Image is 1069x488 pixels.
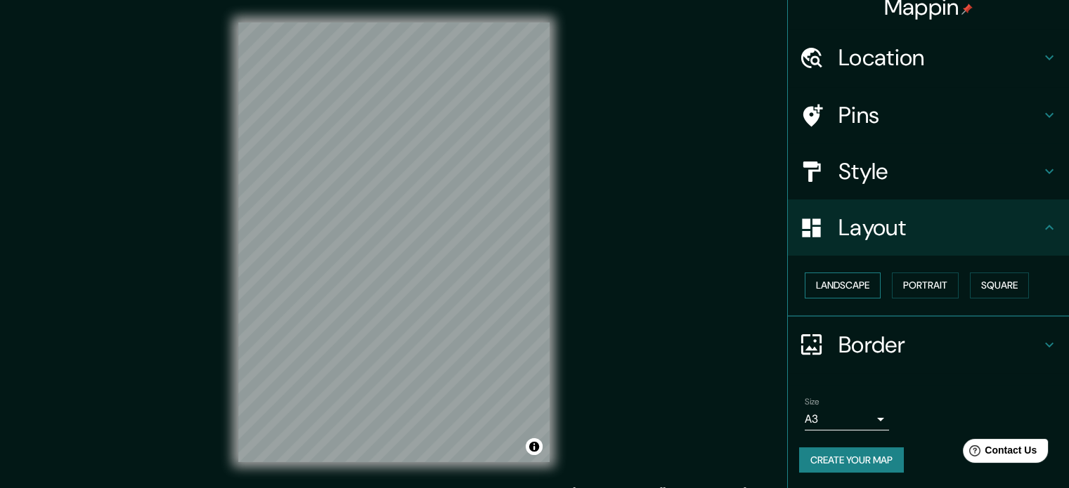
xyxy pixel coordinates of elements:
button: Portrait [892,272,959,298]
h4: Border [838,331,1041,359]
button: Landscape [805,272,881,298]
div: A3 [805,408,889,430]
button: Toggle attribution [526,438,543,455]
h4: Pins [838,101,1041,129]
div: Location [788,29,1069,86]
div: Border [788,317,1069,373]
div: Layout [788,199,1069,256]
button: Square [970,272,1029,298]
canvas: Map [238,22,550,462]
div: Style [788,143,1069,199]
h4: Style [838,157,1041,185]
h4: Location [838,44,1041,72]
img: pin-icon.png [961,4,973,15]
button: Create your map [799,447,904,473]
label: Size [805,395,819,407]
div: Pins [788,87,1069,143]
h4: Layout [838,213,1041,242]
iframe: Help widget launcher [944,433,1054,473]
